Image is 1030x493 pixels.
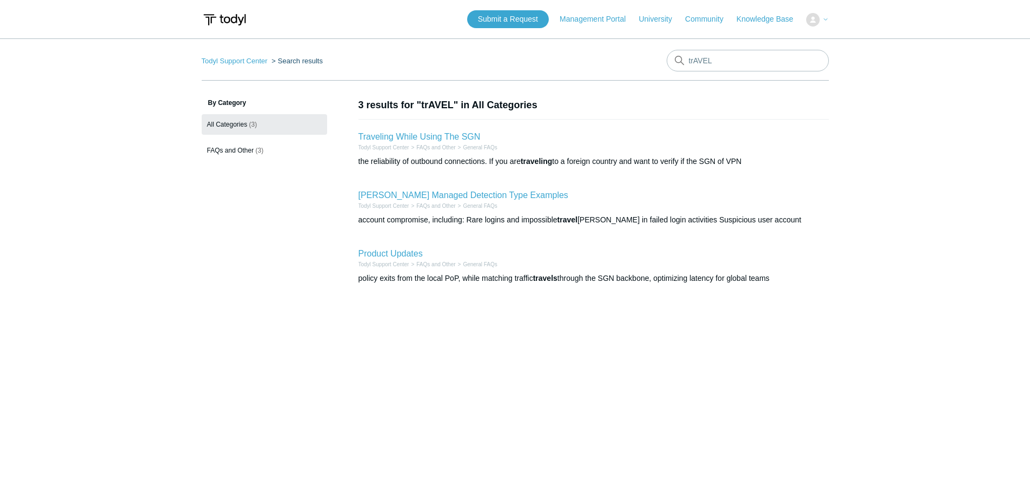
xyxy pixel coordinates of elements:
[358,144,409,150] a: Todyl Support Center
[256,147,264,154] span: (3)
[358,214,829,226] div: account compromise, including: Rare logins and impossible [PERSON_NAME] in failed login activitie...
[456,202,497,210] li: General FAQs
[736,14,804,25] a: Knowledge Base
[358,190,568,200] a: [PERSON_NAME] Managed Detection Type Examples
[202,140,327,161] a: FAQs and Other (3)
[202,114,327,135] a: All Categories (3)
[358,261,409,267] a: Todyl Support Center
[358,260,409,268] li: Todyl Support Center
[416,203,455,209] a: FAQs and Other
[409,202,455,210] li: FAQs and Other
[249,121,257,128] span: (3)
[463,144,497,150] a: General FAQs
[639,14,682,25] a: University
[456,260,497,268] li: General FAQs
[358,132,481,141] a: Traveling While Using The SGN
[463,203,497,209] a: General FAQs
[207,121,248,128] span: All Categories
[358,203,409,209] a: Todyl Support Center
[358,273,829,284] div: policy exits from the local PoP, while matching traffic through the SGN backbone, optimizing late...
[521,157,552,166] em: traveling
[202,10,248,30] img: Todyl Support Center Help Center home page
[409,143,455,152] li: FAQs and Other
[456,143,497,152] li: General FAQs
[533,274,557,282] em: travels
[667,50,829,71] input: Search
[207,147,254,154] span: FAQs and Other
[416,261,455,267] a: FAQs and Other
[202,57,270,65] li: Todyl Support Center
[269,57,323,65] li: Search results
[358,202,409,210] li: Todyl Support Center
[409,260,455,268] li: FAQs and Other
[557,215,577,224] em: travel
[202,57,268,65] a: Todyl Support Center
[685,14,734,25] a: Community
[560,14,636,25] a: Management Portal
[202,98,327,108] h3: By Category
[358,143,409,152] li: Todyl Support Center
[467,10,549,28] a: Submit a Request
[463,261,497,267] a: General FAQs
[416,144,455,150] a: FAQs and Other
[358,156,829,167] div: the reliability of outbound connections. If you are to a foreign country and want to verify if th...
[358,98,829,113] h1: 3 results for "trAVEL" in All Categories
[358,249,423,258] a: Product Updates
